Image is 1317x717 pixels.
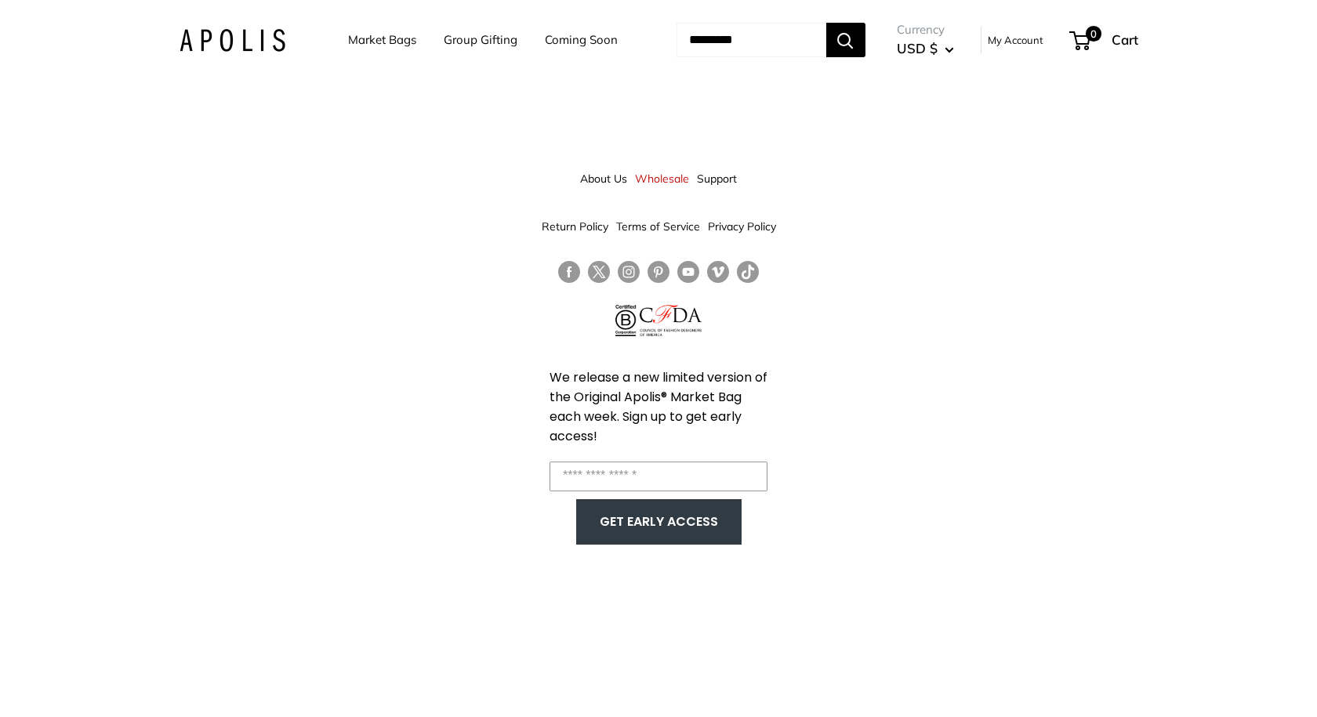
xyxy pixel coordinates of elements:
[635,165,689,193] a: Wholesale
[737,261,759,284] a: Follow us on Tumblr
[640,305,702,336] img: Council of Fashion Designers of America Member
[348,29,416,51] a: Market Bags
[580,165,627,193] a: About Us
[1112,31,1138,48] span: Cart
[897,19,954,41] span: Currency
[180,29,285,52] img: Apolis
[542,212,608,241] a: Return Policy
[697,165,737,193] a: Support
[1071,27,1138,53] a: 0 Cart
[1085,26,1101,42] span: 0
[826,23,865,57] button: Search
[897,40,938,56] span: USD $
[707,261,729,284] a: Follow us on Vimeo
[648,261,669,284] a: Follow us on Pinterest
[708,212,776,241] a: Privacy Policy
[588,261,610,289] a: Follow us on Twitter
[558,261,580,284] a: Follow us on Facebook
[550,462,767,491] input: Enter your email
[897,36,954,61] button: USD $
[550,368,767,445] span: We release a new limited version of the Original Apolis® Market Bag each week. Sign up to get ear...
[545,29,618,51] a: Coming Soon
[618,261,640,284] a: Follow us on Instagram
[677,23,826,57] input: Search...
[592,507,726,537] button: GET EARLY ACCESS
[444,29,517,51] a: Group Gifting
[616,212,700,241] a: Terms of Service
[677,261,699,284] a: Follow us on YouTube
[615,305,637,336] img: Certified B Corporation
[988,31,1043,49] a: My Account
